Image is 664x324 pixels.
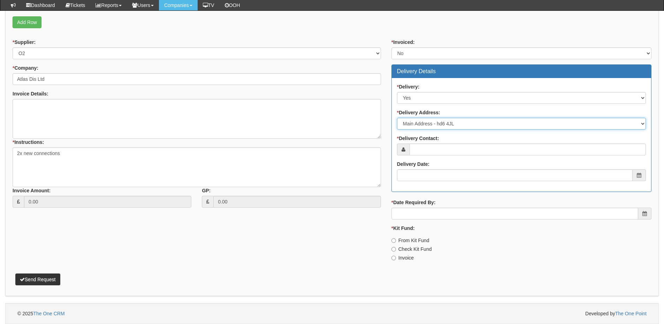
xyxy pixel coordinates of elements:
[13,39,36,46] label: Supplier:
[615,311,647,316] a: The One Point
[13,187,51,194] label: Invoice Amount:
[391,237,429,244] label: From Kit Fund
[391,39,415,46] label: Invoiced:
[397,135,439,142] label: Delivery Contact:
[391,246,432,253] label: Check Kit Fund
[202,187,211,194] label: GP:
[391,199,436,206] label: Date Required By:
[397,109,440,116] label: Delivery Address:
[33,311,64,316] a: The One CRM
[13,16,41,28] a: Add Row
[13,64,38,71] label: Company:
[397,68,646,75] h3: Delivery Details
[585,310,647,317] span: Developed by
[391,238,396,243] input: From Kit Fund
[13,90,48,97] label: Invoice Details:
[391,256,396,260] input: Invoice
[391,247,396,252] input: Check Kit Fund
[391,225,415,232] label: Kit Fund:
[17,311,65,316] span: © 2025
[15,273,60,285] button: Send Request
[13,139,44,146] label: Instructions:
[397,83,420,90] label: Delivery:
[391,254,414,261] label: Invoice
[397,161,429,168] label: Delivery Date:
